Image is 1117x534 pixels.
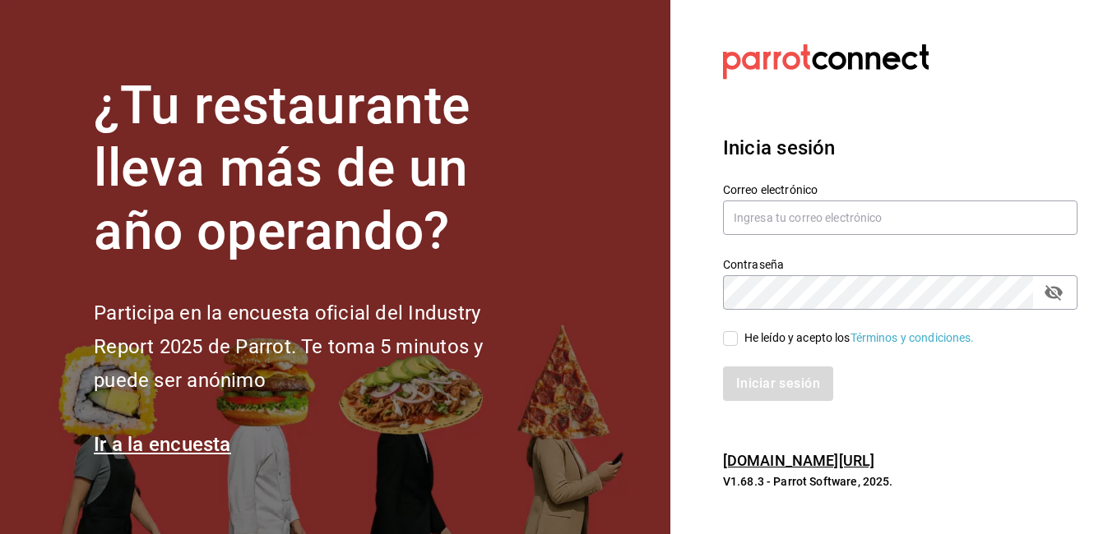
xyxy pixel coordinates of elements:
[94,433,231,456] a: Ir a la encuesta
[94,75,538,264] h1: ¿Tu restaurante lleva más de un año operando?
[1040,279,1068,306] button: passwordField
[744,329,975,347] div: He leído y acepto los
[723,258,1078,269] label: Contraseña
[723,133,1078,163] h3: Inicia sesión
[850,331,975,344] a: Términos y condiciones.
[723,452,874,469] a: [DOMAIN_NAME][URL]
[723,200,1078,235] input: Ingresa tu correo electrónico
[723,183,1078,195] label: Correo electrónico
[94,297,538,397] h2: Participa en la encuesta oficial del Industry Report 2025 de Parrot. Te toma 5 minutos y puede se...
[723,473,1078,490] p: V1.68.3 - Parrot Software, 2025.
